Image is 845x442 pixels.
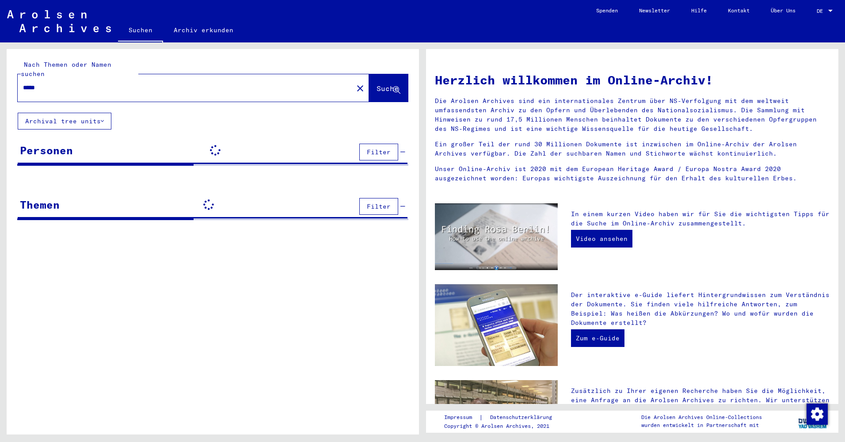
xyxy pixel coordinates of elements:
[435,71,830,89] h1: Herzlich willkommen im Online-Archiv!
[444,413,479,422] a: Impressum
[367,148,391,156] span: Filter
[807,404,828,425] img: Zustimmung ändern
[435,284,558,366] img: eguide.jpg
[435,140,830,158] p: Ein großer Teil der rund 30 Millionen Dokumente ist inzwischen im Online-Archiv der Arolsen Archi...
[163,19,244,41] a: Archiv erkunden
[641,421,762,429] p: wurden entwickelt in Partnerschaft mit
[367,202,391,210] span: Filter
[351,79,369,97] button: Clear
[435,203,558,270] img: video.jpg
[435,164,830,183] p: Unser Online-Archiv ist 2020 mit dem European Heritage Award / Europa Nostra Award 2020 ausgezeic...
[641,413,762,421] p: Die Arolsen Archives Online-Collections
[18,113,111,130] button: Archival tree units
[359,144,398,160] button: Filter
[571,290,830,328] p: Der interaktive e-Guide liefert Hintergrundwissen zum Verständnis der Dokumente. Sie finden viele...
[444,413,563,422] div: |
[118,19,163,42] a: Suchen
[571,230,632,248] a: Video ansehen
[571,210,830,228] p: In einem kurzen Video haben wir für Sie die wichtigsten Tipps für die Suche im Online-Archiv zusa...
[20,142,73,158] div: Personen
[355,83,365,94] mat-icon: close
[817,8,826,14] span: DE
[21,61,111,78] mat-label: Nach Themen oder Namen suchen
[483,413,563,422] a: Datenschutzerklärung
[444,422,563,430] p: Copyright © Arolsen Archives, 2021
[571,329,624,347] a: Zum e-Guide
[20,197,60,213] div: Themen
[571,386,830,423] p: Zusätzlich zu Ihrer eigenen Recherche haben Sie die Möglichkeit, eine Anfrage an die Arolsen Arch...
[359,198,398,215] button: Filter
[369,74,408,102] button: Suche
[7,10,111,32] img: Arolsen_neg.svg
[377,84,399,93] span: Suche
[435,96,830,133] p: Die Arolsen Archives sind ein internationales Zentrum über NS-Verfolgung mit dem weltweit umfasse...
[796,410,830,432] img: yv_logo.png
